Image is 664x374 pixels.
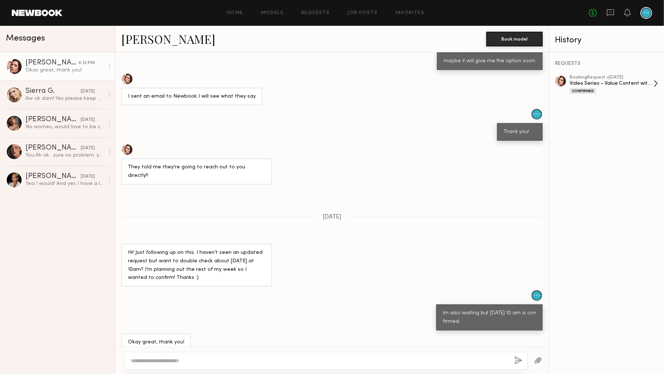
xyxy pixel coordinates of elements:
div: No worries, would love to be considered in the future. Have a great shoot! [25,123,104,130]
a: Book model [486,35,543,42]
div: maybe it will give me the option soon. [444,57,536,66]
div: Okay great, thank you! [128,338,184,347]
div: booking Request • [DATE] [570,75,654,80]
div: [DATE] [81,173,95,180]
span: [DATE] [323,214,341,220]
div: Aw ok darn! Yes please keep me in mind for the next one :) [25,95,104,102]
div: [PERSON_NAME] [25,173,81,180]
a: Job Posts [347,11,378,15]
div: REQUESTS [555,61,658,66]
div: [DATE] [81,88,95,95]
div: They told me they’re going to reach out to you directly!! [128,163,265,180]
div: Thank you! [504,128,536,136]
div: Confirmed [570,88,596,94]
div: I sent an email to Newbook I will see what they say [128,92,256,101]
a: Favorites [396,11,425,15]
div: Hi! Just following up on this. I haven’t seen an updated request but want to double check about [... [128,249,265,283]
a: bookingRequest •[DATE]Video Series – Value Content with On-Camera TalentConfirmed [570,75,658,94]
div: You: Ah ok . sure no problem. yeah pasadena is far. [25,152,104,159]
button: Book model [486,32,543,46]
div: Video Series – Value Content with On-Camera Talent [570,80,654,87]
div: [PERSON_NAME] [25,116,81,123]
a: Requests [301,11,330,15]
div: Okay great, thank you! [25,67,104,74]
div: [DATE] [81,116,95,123]
div: [PERSON_NAME] [25,59,79,67]
a: Models [261,11,284,15]
div: Im also waiting but [DATE] 10 am is con firmed. [443,309,536,326]
div: 6:12 PM [79,60,95,67]
span: Messages [6,34,45,43]
div: Yea I would! And yes I have a lot of experience speaking on camera! [25,180,104,187]
a: [PERSON_NAME] [121,31,215,47]
a: Home [227,11,243,15]
div: History [555,36,658,45]
div: [PERSON_NAME] [25,144,81,152]
div: Sierra G. [25,88,81,95]
div: [DATE] [81,145,95,152]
